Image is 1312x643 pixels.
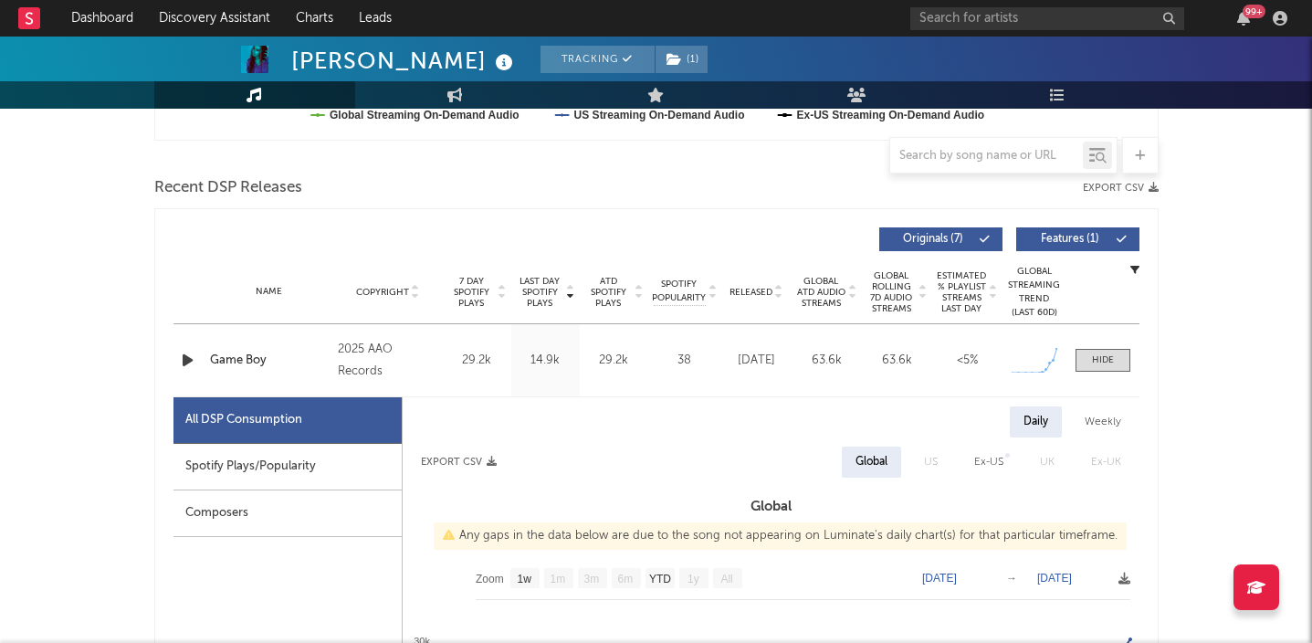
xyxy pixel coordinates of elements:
text: [DATE] [1037,572,1072,585]
text: Global Streaming On-Demand Audio [330,109,520,121]
div: All DSP Consumption [185,409,302,431]
div: 63.6k [866,352,928,370]
text: → [1006,572,1017,585]
button: Originals(7) [879,227,1002,251]
div: Composers [173,490,402,537]
input: Search by song name or URL [890,149,1083,163]
div: 2025 AAO Records [338,339,437,383]
span: 7 Day Spotify Plays [447,276,496,309]
div: 38 [653,352,717,370]
div: [PERSON_NAME] [291,46,518,76]
text: 1y [687,573,699,585]
div: 99 + [1243,5,1265,18]
span: Estimated % Playlist Streams Last Day [937,270,987,314]
div: 14.9k [516,352,575,370]
text: US Streaming On-Demand Audio [573,109,744,121]
text: 6m [617,573,633,585]
text: YTD [648,573,670,585]
div: <5% [937,352,998,370]
span: Spotify Popularity [652,278,706,305]
span: ( 1 ) [655,46,708,73]
text: Ex-US Streaming On-Demand Audio [796,109,984,121]
button: (1) [656,46,708,73]
button: Export CSV [421,457,497,468]
text: 1m [550,573,565,585]
div: 29.2k [447,352,507,370]
a: Game Boy [210,352,330,370]
span: Last Day Spotify Plays [516,276,564,309]
button: Export CSV [1083,183,1159,194]
span: Recent DSP Releases [154,177,302,199]
div: Global Streaming Trend (Last 60D) [1007,265,1062,320]
span: Originals ( 7 ) [891,234,975,245]
div: Weekly [1071,406,1135,437]
div: Any gaps in the data below are due to the song not appearing on Luminate's daily chart(s) for tha... [434,522,1127,550]
span: Global Rolling 7D Audio Streams [866,270,917,314]
div: Global [855,451,887,473]
button: Features(1) [1016,227,1139,251]
div: Spotify Plays/Popularity [173,444,402,490]
div: All DSP Consumption [173,397,402,444]
div: Name [210,285,330,299]
span: Global ATD Audio Streams [796,276,846,309]
div: 29.2k [584,352,644,370]
h3: Global [403,496,1139,518]
span: ATD Spotify Plays [584,276,633,309]
text: All [720,573,732,585]
div: Daily [1010,406,1062,437]
div: 63.6k [796,352,857,370]
text: 1w [517,573,531,585]
span: Released [729,287,772,298]
span: Copyright [356,287,409,298]
span: Features ( 1 ) [1028,234,1112,245]
div: [DATE] [726,352,787,370]
button: 99+ [1237,11,1250,26]
text: Zoom [476,573,504,585]
button: Tracking [541,46,655,73]
text: 3m [583,573,599,585]
input: Search for artists [910,7,1184,30]
div: Ex-US [974,451,1003,473]
text: [DATE] [922,572,957,585]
